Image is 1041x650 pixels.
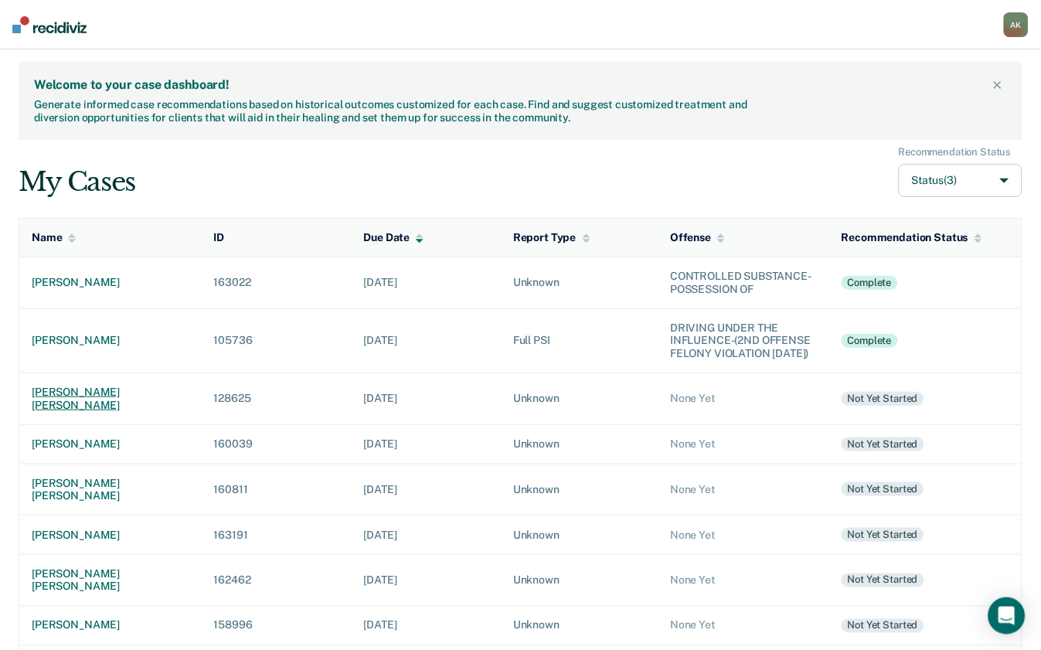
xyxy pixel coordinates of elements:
td: [DATE] [352,555,502,607]
div: Not yet started [842,392,924,406]
td: Unknown [501,424,658,464]
div: [PERSON_NAME] [32,334,189,347]
button: Status(3) [899,164,1022,197]
div: Open Intercom Messenger [988,597,1026,635]
td: 163191 [201,516,351,555]
td: Unknown [501,373,658,424]
div: Complete [842,334,898,348]
div: Offense [670,231,725,244]
td: 162462 [201,555,351,607]
td: [DATE] [352,257,502,308]
div: Not yet started [842,619,924,633]
div: Welcome to your case dashboard! [34,77,988,92]
td: Unknown [501,516,658,555]
td: [DATE] [352,606,502,645]
td: 128625 [201,373,351,424]
div: [PERSON_NAME] [32,437,189,451]
td: Unknown [501,606,658,645]
div: Report Type [513,231,590,244]
div: A K [1004,12,1029,37]
div: None Yet [670,619,817,632]
td: [DATE] [352,424,502,464]
div: Complete [842,276,898,290]
div: [PERSON_NAME] [32,276,189,289]
div: None Yet [670,529,817,542]
td: [DATE] [352,373,502,424]
td: 163022 [201,257,351,308]
div: [PERSON_NAME] [PERSON_NAME] [32,567,189,594]
td: 160039 [201,424,351,464]
div: Not yet started [842,437,924,451]
td: [DATE] [352,308,502,373]
td: [DATE] [352,464,502,516]
div: Not yet started [842,482,924,496]
button: AK [1004,12,1029,37]
div: None Yet [670,483,817,496]
div: [PERSON_NAME] [PERSON_NAME] [32,386,189,412]
div: My Cases [19,166,135,198]
div: ID [213,231,224,244]
img: Recidiviz [12,16,87,33]
td: Unknown [501,555,658,607]
td: Full PSI [501,308,658,373]
td: 158996 [201,606,351,645]
div: None Yet [670,392,817,405]
td: 160811 [201,464,351,516]
div: [PERSON_NAME] [PERSON_NAME] [32,477,189,503]
div: Recommendation Status [842,231,982,244]
div: CONTROLLED SUBSTANCE-POSSESSION OF [670,270,817,296]
td: Unknown [501,257,658,308]
div: [PERSON_NAME] [32,619,189,632]
div: Not yet started [842,573,924,587]
div: Name [32,231,76,244]
div: None Yet [670,437,817,451]
td: Unknown [501,464,658,516]
td: 105736 [201,308,351,373]
div: [PERSON_NAME] [32,529,189,542]
td: [DATE] [352,516,502,555]
div: None Yet [670,574,817,587]
div: Recommendation Status [899,146,1012,158]
div: Not yet started [842,528,924,542]
div: Due Date [364,231,424,244]
div: DRIVING UNDER THE INFLUENCE-(2ND OFFENSE FELONY VIOLATION [DATE]) [670,322,817,360]
div: Generate informed case recommendations based on historical outcomes customized for each case. Fin... [34,98,752,124]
